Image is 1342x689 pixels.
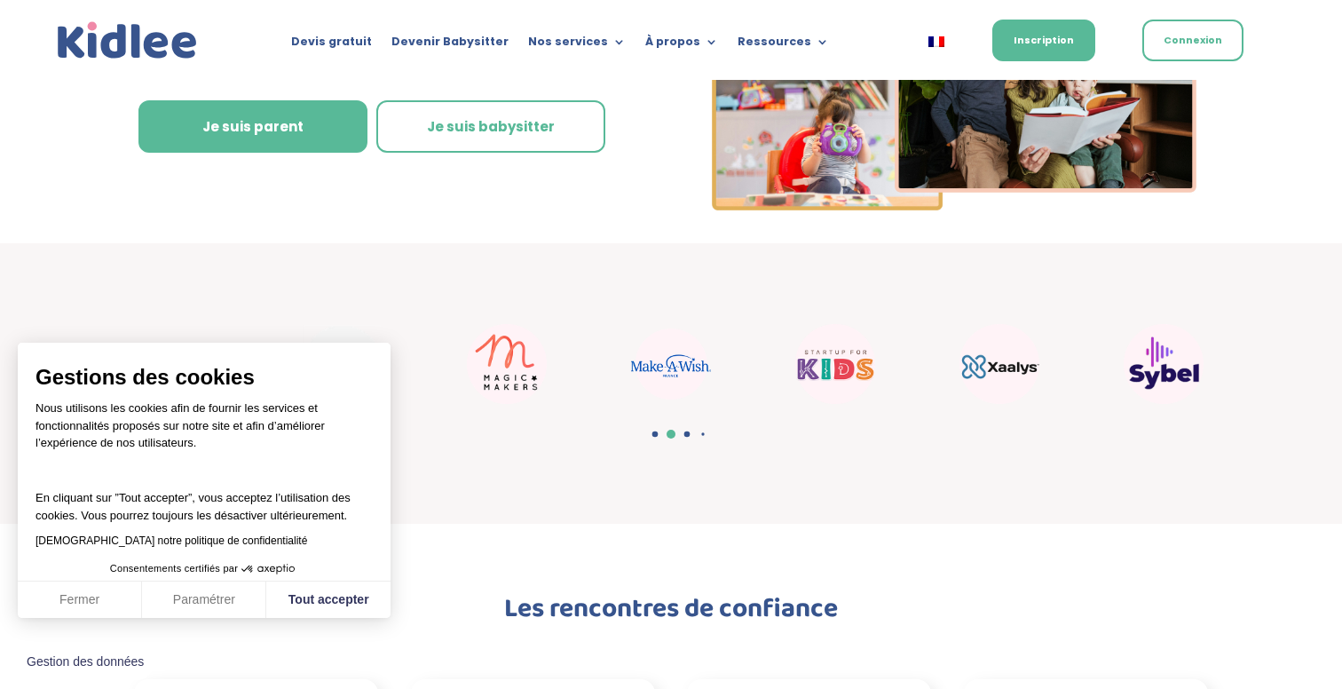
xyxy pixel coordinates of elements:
a: Je suis babysitter [376,100,605,154]
a: Inscription [992,20,1095,61]
img: Xaalys [959,324,1039,404]
span: Go to slide 2 [667,430,675,439]
img: Magic makers [467,324,547,404]
button: Fermer le widget sans consentement [16,644,154,681]
p: En cliquant sur ”Tout accepter”, vous acceptez l’utilisation des cookies. Vous pourrez toujours l... [36,472,373,525]
a: [DEMOGRAPHIC_DATA] notre politique de confidentialité [36,535,307,547]
a: À propos [645,36,718,55]
span: Gestions des cookies [36,364,373,391]
a: Nos services [528,36,626,55]
button: Paramétrer [142,582,266,619]
div: 15 / 22 [924,315,1075,413]
a: Je suis parent [138,100,367,154]
img: logo_kidlee_bleu [53,18,201,64]
span: Go to slide 4 [701,432,704,435]
button: Consentements certifiés par [101,558,307,581]
div: 10 / 22 [103,324,254,404]
div: 12 / 22 [431,315,582,413]
a: Kidlee Logo [53,18,201,64]
img: Make a wish [631,329,711,400]
button: Fermer [18,582,142,619]
a: Devenir Babysitter [391,36,509,55]
span: Consentements certifiés par [110,564,238,574]
span: Go to slide 1 [652,432,659,438]
div: 14 / 22 [760,315,911,413]
div: 11 / 22 [267,316,418,413]
div: 16 / 22 [1088,315,1239,413]
p: Nous utilisons les cookies afin de fournir les services et fonctionnalités proposés sur notre sit... [36,400,373,463]
h2: Les rencontres de confiance [192,596,1150,631]
span: Go to slide 3 [684,432,691,438]
a: Devis gratuit [291,36,372,55]
div: 13 / 22 [596,320,746,408]
img: Noo [303,325,383,404]
span: Gestion des données [27,654,144,670]
button: Tout accepter [266,582,391,619]
img: Sybel [1124,324,1204,404]
a: Connexion [1142,20,1243,61]
img: startup for kids [795,324,875,404]
svg: Axeptio [241,542,295,596]
a: Ressources [738,36,829,55]
img: Français [928,36,944,47]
